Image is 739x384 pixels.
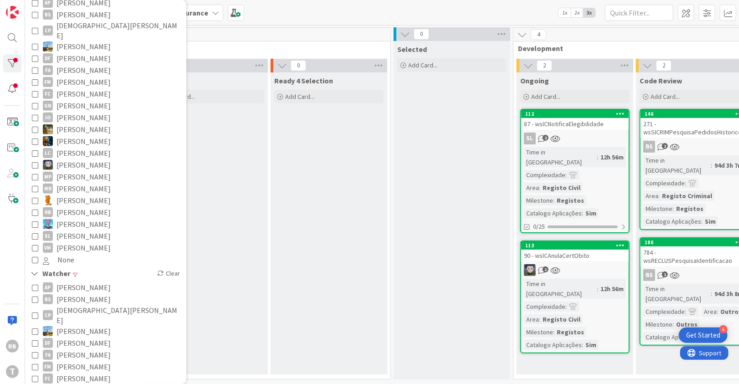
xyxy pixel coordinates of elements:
span: [PERSON_NAME] [56,64,111,76]
span: [PERSON_NAME] [56,159,111,171]
div: 12h 56m [598,284,626,294]
span: 0 [291,60,306,71]
button: DF [PERSON_NAME] [32,52,180,64]
span: : [539,183,540,193]
div: Registos [554,195,586,205]
button: BS [PERSON_NAME] [32,293,180,305]
div: FM [43,77,53,87]
span: [PERSON_NAME] [56,135,111,147]
span: Add Card... [285,92,314,101]
div: Open Get Started checklist, remaining modules: 4 [679,328,728,343]
div: Area [702,307,717,317]
button: FM [PERSON_NAME] [32,76,180,88]
button: DF [PERSON_NAME] [32,337,180,349]
div: Catalogo Aplicações [643,216,701,226]
div: DF [43,338,53,348]
span: : [565,302,567,312]
button: MP [PERSON_NAME] [32,171,180,183]
img: LS [524,264,536,276]
span: 1 [662,271,668,277]
span: [PERSON_NAME] [56,337,111,349]
div: RB [43,207,53,217]
span: 3x [583,8,595,17]
span: : [711,160,712,170]
span: None [57,254,74,266]
span: [PERSON_NAME] [56,361,111,373]
span: 2 [656,60,672,71]
span: [PERSON_NAME] [56,218,111,230]
span: [PERSON_NAME] [56,9,111,20]
span: : [582,208,583,218]
button: VM [PERSON_NAME] [32,242,180,254]
span: Add Card... [408,61,437,69]
div: Get Started [686,331,720,340]
span: 1x [559,8,571,17]
button: JC [PERSON_NAME] [32,123,180,135]
div: RB [6,340,19,353]
span: Ready 4 Selection [274,76,333,85]
div: Milestone [524,327,553,337]
div: 87 - wsICNotificaElegibilidade [521,118,629,130]
span: : [717,307,718,317]
img: JC [43,136,53,146]
span: [PERSON_NAME] [56,282,111,293]
span: [PERSON_NAME] [56,349,111,361]
button: RL [PERSON_NAME] [32,195,180,206]
span: : [553,327,554,337]
span: : [565,170,567,180]
span: : [672,204,674,214]
div: Milestone [643,204,672,214]
img: LS [43,160,53,170]
div: FA [43,65,53,75]
span: [PERSON_NAME] [56,171,111,183]
div: BS [43,294,53,304]
div: FA [43,350,53,360]
span: : [711,289,712,299]
span: : [672,319,674,329]
div: Catalogo Aplicações [643,332,701,342]
div: SL [521,133,629,144]
div: SL [524,133,536,144]
div: SL [43,231,53,241]
span: Ongoing [520,76,549,85]
div: Area [524,314,539,324]
span: [PERSON_NAME] [56,100,111,112]
button: AP [PERSON_NAME] [32,282,180,293]
input: Quick Filter... [605,5,673,21]
button: GN [PERSON_NAME] [32,100,180,112]
div: 90 - wsICAnulaCertObito [521,250,629,261]
span: [PERSON_NAME] [56,242,111,254]
div: BS [643,141,655,153]
button: LC [PERSON_NAME] [32,147,180,159]
div: CP [43,310,53,320]
div: CP [43,26,53,36]
div: DF [43,53,53,63]
div: Time in [GEOGRAPHIC_DATA] [524,279,597,299]
div: Catalogo Aplicações [524,208,582,218]
div: 112 [521,110,629,118]
button: MR [PERSON_NAME] [32,183,180,195]
img: RL [43,195,53,205]
div: AP [43,282,53,292]
span: : [685,178,686,188]
span: [DEMOGRAPHIC_DATA][PERSON_NAME] [56,305,180,325]
div: Registos [674,204,706,214]
span: : [553,195,554,205]
span: Add Card... [531,92,560,101]
span: : [539,314,540,324]
img: DG [43,326,53,336]
div: 12h 56m [598,152,626,162]
span: [DEMOGRAPHIC_DATA][PERSON_NAME] [56,20,180,41]
span: [PERSON_NAME] [56,123,111,135]
span: : [582,340,583,350]
div: Watcher [30,268,71,279]
div: 113 [525,242,629,249]
div: Registo Civil [540,314,583,324]
div: Registos [554,327,586,337]
button: RB [PERSON_NAME] [32,206,180,218]
div: Complexidade [524,170,565,180]
span: [PERSON_NAME] [56,325,111,337]
div: FC [43,374,53,384]
div: Complexidade [643,178,685,188]
button: SF [PERSON_NAME] [32,218,180,230]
